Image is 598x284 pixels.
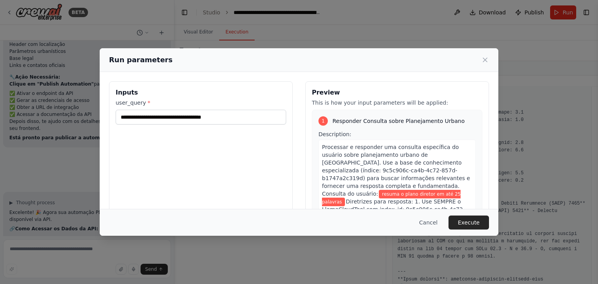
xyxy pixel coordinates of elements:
[448,216,489,230] button: Execute
[312,88,482,97] h3: Preview
[332,117,465,125] span: Responder Consulta sobre Planejamento Urbano
[322,144,470,197] span: Processar e responder uma consulta específica do usuário sobre planejamento urbano de [GEOGRAPHIC...
[318,116,328,126] div: 1
[413,216,444,230] button: Cancel
[322,198,466,259] span: Diretrizes para resposta: 1. Use SEMPRE o LlamaCloudTool com index_id: 9c5c906c-ca4b-4c72-857d-b1...
[322,190,461,206] span: Variable: user_query
[116,99,286,107] label: user_query
[318,131,351,137] span: Description:
[109,54,172,65] h2: Run parameters
[312,99,482,107] p: This is how your input parameters will be applied:
[116,88,286,97] h3: Inputs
